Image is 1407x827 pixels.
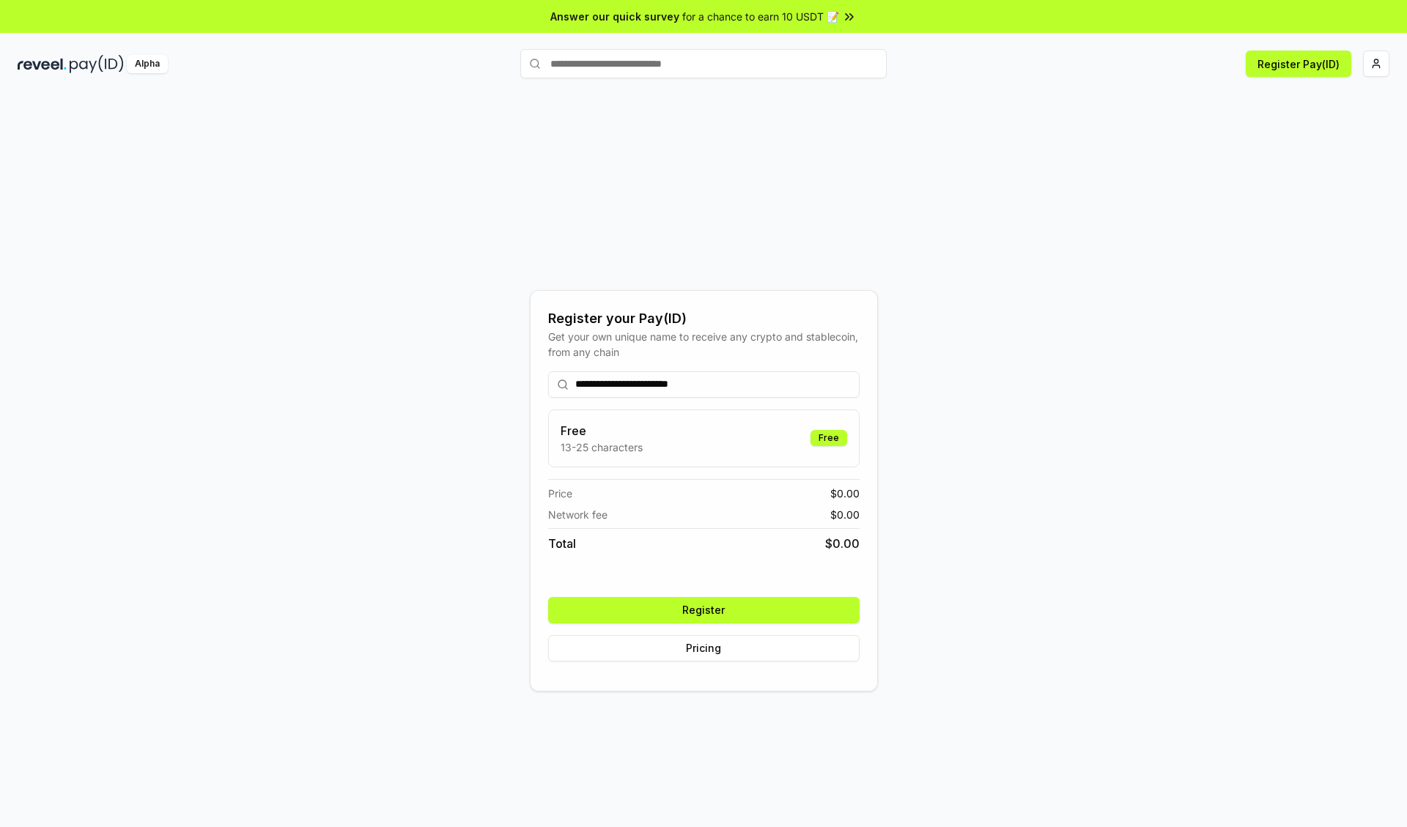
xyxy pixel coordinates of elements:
[548,597,860,623] button: Register
[548,535,576,552] span: Total
[682,9,839,24] span: for a chance to earn 10 USDT 📝
[1246,51,1351,77] button: Register Pay(ID)
[810,430,847,446] div: Free
[127,55,168,73] div: Alpha
[548,507,608,522] span: Network fee
[548,486,572,501] span: Price
[548,308,860,329] div: Register your Pay(ID)
[830,486,860,501] span: $ 0.00
[561,440,643,455] p: 13-25 characters
[548,635,860,661] button: Pricing
[70,55,124,73] img: pay_id
[825,535,860,552] span: $ 0.00
[830,507,860,522] span: $ 0.00
[561,422,643,440] h3: Free
[550,9,679,24] span: Answer our quick survey
[18,55,67,73] img: reveel_dark
[548,329,860,360] div: Get your own unique name to receive any crypto and stablecoin, from any chain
